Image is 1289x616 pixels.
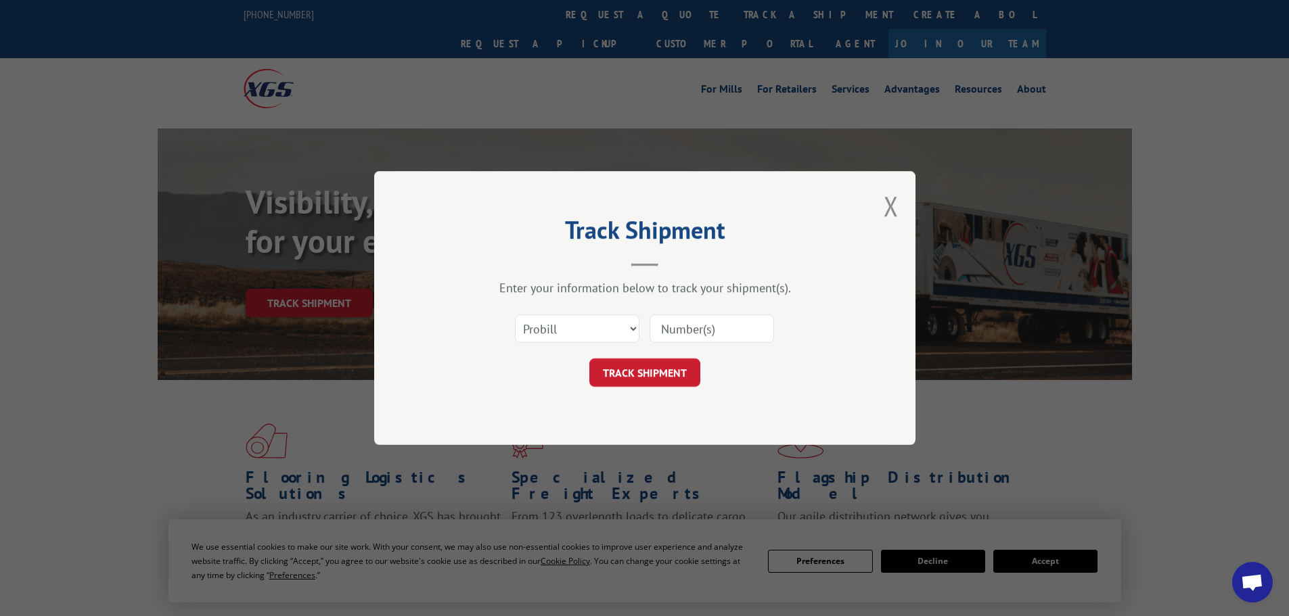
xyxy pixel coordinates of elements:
input: Number(s) [650,314,774,343]
a: Open chat [1232,562,1273,602]
h2: Track Shipment [442,220,848,246]
button: TRACK SHIPMENT [589,358,700,387]
button: Close modal [884,188,899,224]
div: Enter your information below to track your shipment(s). [442,280,848,295]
